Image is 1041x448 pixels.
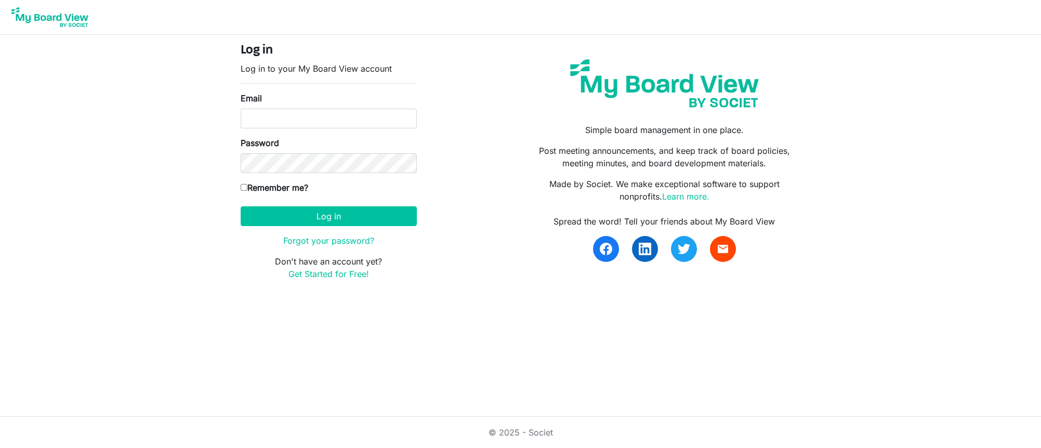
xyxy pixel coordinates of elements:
[678,243,690,255] img: twitter.svg
[489,427,553,438] a: © 2025 - Societ
[241,184,247,191] input: Remember me?
[241,62,417,75] p: Log in to your My Board View account
[241,43,417,58] h4: Log in
[562,51,767,115] img: my-board-view-societ.svg
[241,255,417,280] p: Don't have an account yet?
[528,215,800,228] div: Spread the word! Tell your friends about My Board View
[600,243,612,255] img: facebook.svg
[8,4,91,30] img: My Board View Logo
[528,124,800,136] p: Simple board management in one place.
[241,206,417,226] button: Log in
[241,181,308,194] label: Remember me?
[241,137,279,149] label: Password
[528,178,800,203] p: Made by Societ. We make exceptional software to support nonprofits.
[662,191,709,202] a: Learn more.
[717,243,729,255] span: email
[288,269,369,279] a: Get Started for Free!
[528,144,800,169] p: Post meeting announcements, and keep track of board policies, meeting minutes, and board developm...
[241,92,262,104] label: Email
[283,235,374,246] a: Forgot your password?
[639,243,651,255] img: linkedin.svg
[710,236,736,262] a: email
